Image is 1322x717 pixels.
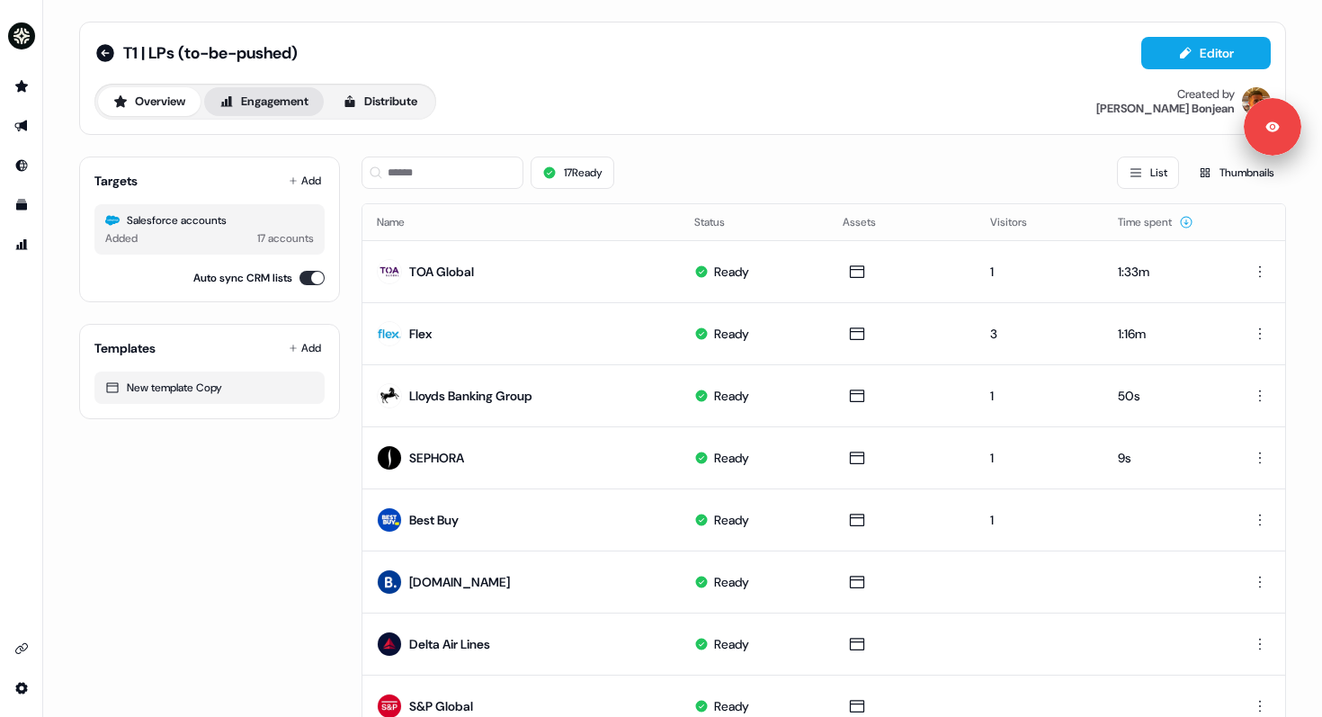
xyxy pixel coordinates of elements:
div: Created by [1177,87,1235,102]
div: Templates [94,339,156,357]
button: Engagement [204,87,324,116]
div: Ready [714,573,749,591]
a: Go to attribution [7,230,36,259]
div: Targets [94,172,138,190]
div: TOA Global [409,263,474,281]
div: Lloyds Banking Group [409,387,532,405]
button: Time spent [1118,206,1193,238]
div: Flex [409,325,432,343]
a: Go to outbound experience [7,112,36,140]
div: 9s [1118,449,1211,467]
button: List [1117,157,1179,189]
div: 1:33m [1118,263,1211,281]
div: New template Copy [105,379,314,397]
a: Go to Inbound [7,151,36,180]
span: T1 | LPs (to-be-pushed) [123,42,298,64]
div: 3 [990,325,1088,343]
th: Assets [828,204,977,240]
div: Salesforce accounts [105,211,314,229]
a: Go to integrations [7,674,36,703]
div: 1 [990,387,1088,405]
button: Name [377,206,426,238]
div: [DOMAIN_NAME] [409,573,510,591]
button: Editor [1141,37,1271,69]
div: [PERSON_NAME] Bonjean [1096,102,1235,116]
div: Ready [714,325,749,343]
div: Ready [714,263,749,281]
div: Ready [714,387,749,405]
div: Ready [714,511,749,529]
div: 1 [990,449,1088,467]
div: Delta Air Lines [409,635,490,653]
img: Vincent [1242,87,1271,116]
div: 1 [990,263,1088,281]
a: Go to integrations [7,634,36,663]
a: Go to prospects [7,72,36,101]
button: Add [285,336,325,361]
div: Added [105,229,138,247]
button: 17Ready [531,157,614,189]
div: Ready [714,635,749,653]
div: 50s [1118,387,1211,405]
a: Go to templates [7,191,36,220]
div: Ready [714,697,749,715]
div: Best Buy [409,511,459,529]
button: Overview [98,87,201,116]
div: S&P Global [409,697,473,715]
div: 17 accounts [257,229,314,247]
a: Editor [1141,46,1271,65]
button: Distribute [327,87,433,116]
label: Auto sync CRM lists [193,269,292,287]
button: Thumbnails [1186,157,1286,189]
div: 1:16m [1118,325,1211,343]
button: Add [285,168,325,193]
div: SEPHORA [409,449,464,467]
button: Status [694,206,746,238]
div: 1 [990,511,1088,529]
div: Ready [714,449,749,467]
button: Visitors [990,206,1049,238]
